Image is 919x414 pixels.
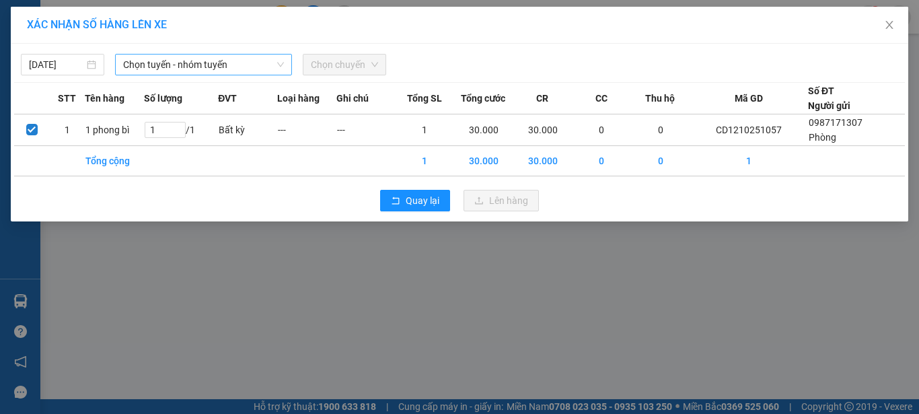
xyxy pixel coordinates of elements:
span: Tổng cước [461,91,505,106]
span: XÁC NHẬN SỐ HÀNG LÊN XE [27,18,167,31]
td: 0 [631,146,690,176]
td: Bất kỳ [218,114,277,146]
span: Mã GD [735,91,763,106]
td: Tổng cộng [85,146,144,176]
span: Gửi hàng [GEOGRAPHIC_DATA]: Hotline: [6,39,135,87]
div: Số ĐT Người gửi [808,83,850,113]
td: 0 [631,114,690,146]
td: 1 [395,146,454,176]
td: 1 [690,146,808,176]
span: Ghi chú [336,91,369,106]
td: --- [277,114,336,146]
span: Gửi hàng Hạ Long: Hotline: [12,90,129,126]
td: 0 [572,114,631,146]
span: Loại hàng [277,91,320,106]
span: rollback [391,196,400,207]
td: 1 phong bì [85,114,144,146]
span: CC [595,91,608,106]
span: Chọn tuyến - nhóm tuyến [123,55,284,75]
td: 1 [395,114,454,146]
button: rollbackQuay lại [380,190,450,211]
td: --- [336,114,396,146]
span: Phòng [809,132,836,143]
span: Tổng SL [407,91,442,106]
button: uploadLên hàng [464,190,539,211]
td: 30.000 [513,114,573,146]
strong: 024 3236 3236 - [7,51,135,75]
span: Chọn chuyến [311,55,378,75]
td: 1 [50,114,85,146]
span: down [277,61,285,69]
span: CR [536,91,548,106]
td: 0 [572,146,631,176]
td: 30.000 [513,146,573,176]
strong: 0888 827 827 - 0848 827 827 [28,63,135,87]
span: close [884,20,895,30]
span: STT [58,91,76,106]
td: / 1 [144,114,218,146]
span: Quay lại [406,193,439,208]
strong: Công ty TNHH Phúc Xuyên [14,7,126,36]
td: 30.000 [454,114,513,146]
button: Close [871,7,908,44]
input: 12/10/2025 [29,57,84,72]
span: Thu hộ [645,91,675,106]
span: 0987171307 [809,117,862,128]
span: Số lượng [144,91,182,106]
td: CD1210251057 [690,114,808,146]
span: ĐVT [218,91,237,106]
span: Tên hàng [85,91,124,106]
td: 30.000 [454,146,513,176]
